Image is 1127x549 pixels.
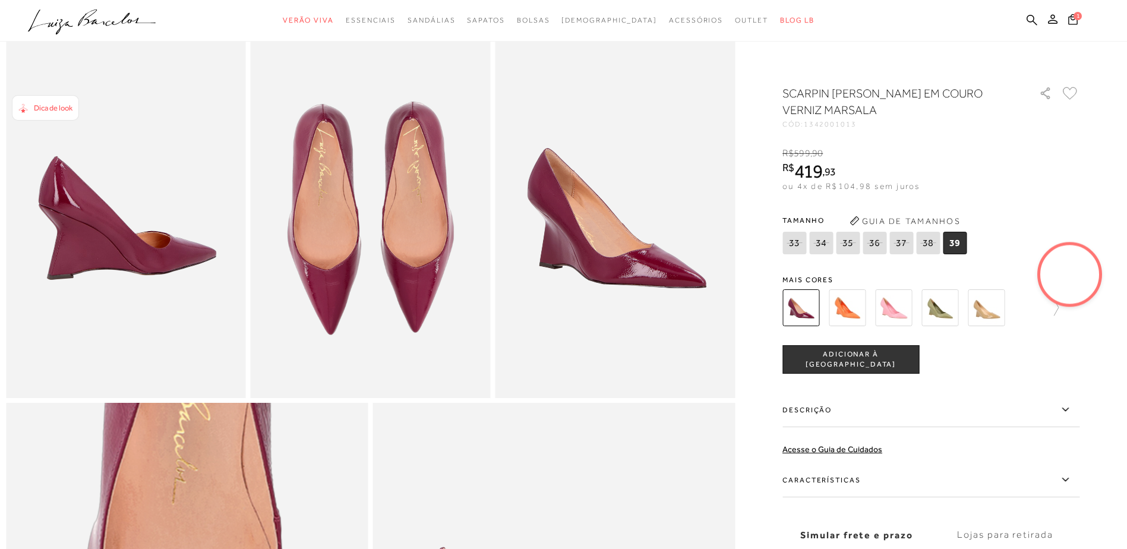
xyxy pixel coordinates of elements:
span: ou 4x de R$104,98 sem juros [782,181,920,191]
img: image [251,38,491,398]
span: 37 [889,232,913,254]
i: , [810,148,823,159]
span: ADICIONAR À [GEOGRAPHIC_DATA] [783,349,918,370]
span: 38 [916,232,940,254]
img: SCARPIN ANABELA EM COURO VERNIZ MARSALA [782,289,819,326]
i: R$ [782,162,794,173]
a: categoryNavScreenReaderText [467,10,504,31]
span: 35 [836,232,860,254]
a: categoryNavScreenReaderText [517,10,550,31]
span: 33 [782,232,806,254]
a: Acesse o Guia de Cuidados [782,444,882,454]
span: 1 [1074,12,1082,20]
a: categoryNavScreenReaderText [283,10,334,31]
a: categoryNavScreenReaderText [669,10,723,31]
span: Sapatos [467,16,504,24]
label: Características [782,463,1079,497]
span: 419 [794,160,822,182]
span: 93 [825,165,836,178]
img: SCARPIN ANABELA EM COURO VERNIZ BEGE ARGILA [968,289,1005,326]
span: 34 [809,232,833,254]
a: BLOG LB [780,10,815,31]
span: 36 [863,232,886,254]
i: , [822,166,836,177]
span: Mais cores [782,276,1079,283]
span: BLOG LB [780,16,815,24]
span: Acessórios [669,16,723,24]
span: Dica de look [34,103,72,112]
a: categoryNavScreenReaderText [735,10,768,31]
a: categoryNavScreenReaderText [408,10,455,31]
img: SCARPIN ANABELA EM COURO VERDE OLIVA [921,289,958,326]
label: Descrição [782,393,1079,427]
span: Outlet [735,16,768,24]
span: Verão Viva [283,16,334,24]
img: image [495,38,735,398]
span: 90 [812,148,823,159]
span: Sandálias [408,16,455,24]
a: noSubCategoriesText [561,10,657,31]
img: image [6,38,246,398]
span: [DEMOGRAPHIC_DATA] [561,16,657,24]
span: 39 [943,232,967,254]
div: CÓD: [782,121,1020,128]
span: Essenciais [346,16,396,24]
span: Tamanho [782,212,970,229]
button: Guia de Tamanhos [845,212,964,231]
span: 1342001013 [804,120,857,128]
a: categoryNavScreenReaderText [346,10,396,31]
button: 1 [1065,13,1081,29]
img: SCARPIN ANABELA EM COURO ROSA CEREJEIRA [875,289,912,326]
span: 599 [794,148,810,159]
button: ADICIONAR À [GEOGRAPHIC_DATA] [782,345,919,374]
i: R$ [782,148,794,159]
img: SCARPIN ANABELA EM COURO LARANJA SUNSET [829,289,866,326]
span: Bolsas [517,16,550,24]
h1: SCARPIN [PERSON_NAME] EM COURO VERNIZ MARSALA [782,85,1005,118]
